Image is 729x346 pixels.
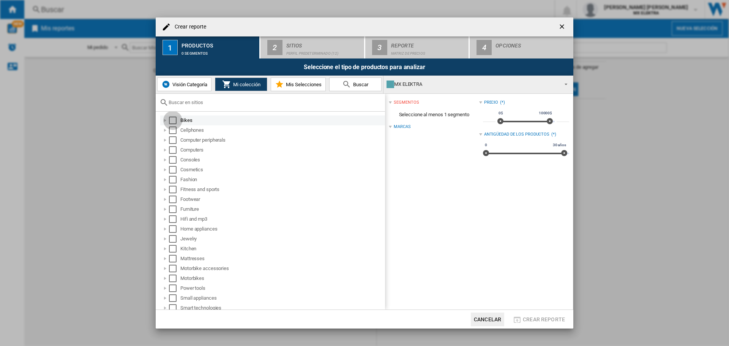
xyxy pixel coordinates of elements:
md-checkbox: Select [169,136,180,144]
div: Computers [180,146,384,154]
div: 3 [372,40,387,55]
div: Reporte [391,39,466,47]
div: Footwear [180,196,384,203]
ng-md-icon: getI18NText('BUTTONS.CLOSE_DIALOG') [558,23,567,32]
div: Small appliances [180,294,384,302]
span: 0$ [497,110,504,116]
div: Bikes [180,117,384,124]
md-checkbox: Select [169,294,180,302]
div: Cosmetics [180,166,384,174]
md-checkbox: Select [169,166,180,174]
div: 2 [267,40,282,55]
button: Mi colección [215,77,267,91]
button: 1 Productos 0 segmentos [156,36,260,58]
md-checkbox: Select [169,255,180,262]
md-checkbox: Select [169,176,180,183]
div: Kitchen [180,245,384,253]
md-checkbox: Select [169,304,180,312]
div: Hifi and mp3 [180,215,384,223]
button: 3 Reporte Matriz de precios [365,36,470,58]
md-checkbox: Select [169,186,180,193]
span: 0 [484,142,488,148]
button: Cancelar [471,313,504,326]
div: Computer peripherals [180,136,384,144]
input: Buscar en sitios [169,100,381,105]
md-checkbox: Select [169,235,180,243]
md-checkbox: Select [169,205,180,213]
div: Motorbike accessories [180,265,384,272]
span: Buscar [351,82,368,87]
div: Matriz de precios [391,47,466,55]
div: 0 segmentos [181,47,256,55]
span: Visión Categoría [170,82,207,87]
h4: Crear reporte [171,23,206,31]
div: Mattresses [180,255,384,262]
div: Jewelry [180,235,384,243]
md-checkbox: Select [169,126,180,134]
div: Marcas [394,124,410,130]
div: Precio [484,100,498,106]
div: Power tools [180,284,384,292]
div: Opciones [495,39,570,47]
span: Mi colección [231,82,260,87]
div: Cellphones [180,126,384,134]
md-checkbox: Select [169,225,180,233]
button: Visión Categoría [157,77,211,91]
img: wiser-icon-blue.png [161,80,170,89]
md-checkbox: Select [169,215,180,223]
div: Fitness and sports [180,186,384,193]
md-checkbox: Select [169,275,180,282]
md-checkbox: Select [169,284,180,292]
div: Home appliances [180,225,384,233]
div: segmentos [394,100,419,106]
md-checkbox: Select [169,196,180,203]
md-checkbox: Select [169,117,180,124]
md-checkbox: Select [169,156,180,164]
button: 4 Opciones [470,36,573,58]
div: Seleccione el tipo de productos para analizar [156,58,573,76]
md-checkbox: Select [169,265,180,272]
div: Smart technologies [180,304,384,312]
div: Productos [181,39,256,47]
button: Buscar [329,77,382,91]
button: 2 Sitios Perfil predeterminado (12) [260,36,365,58]
span: 10000$ [538,110,553,116]
div: Sitios [286,39,361,47]
div: Motorbikes [180,275,384,282]
div: Consoles [180,156,384,164]
button: getI18NText('BUTTONS.CLOSE_DIALOG') [555,19,570,35]
span: Mis Selecciones [284,82,322,87]
div: Fashion [180,176,384,183]
button: Mis Selecciones [271,77,326,91]
div: Antigüedad de los productos [484,131,549,137]
div: Perfil predeterminado (12) [286,47,361,55]
md-checkbox: Select [169,146,180,154]
button: Crear reporte [510,313,567,326]
div: 4 [477,40,492,55]
span: Crear reporte [523,316,565,322]
div: 1 [163,40,178,55]
span: Seleccione al menos 1 segmento [389,107,479,122]
div: MX ELEKTRA [387,79,558,90]
md-checkbox: Select [169,245,180,253]
div: Furniture [180,205,384,213]
span: 30 años [552,142,567,148]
